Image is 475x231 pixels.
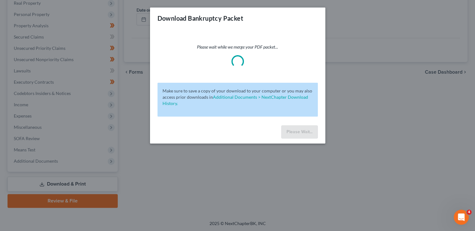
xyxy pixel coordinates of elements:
[157,44,318,50] p: Please wait while we merge your PDF packet...
[467,210,472,215] span: 4
[163,94,308,106] a: Additional Documents > NextChapter Download History.
[281,125,318,139] button: Please Wait...
[163,88,313,107] p: Make sure to save a copy of your download to your computer or you may also access prior downloads in
[454,210,469,225] iframe: Intercom live chat
[157,14,243,23] h3: Download Bankruptcy Packet
[287,129,312,134] span: Please Wait...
